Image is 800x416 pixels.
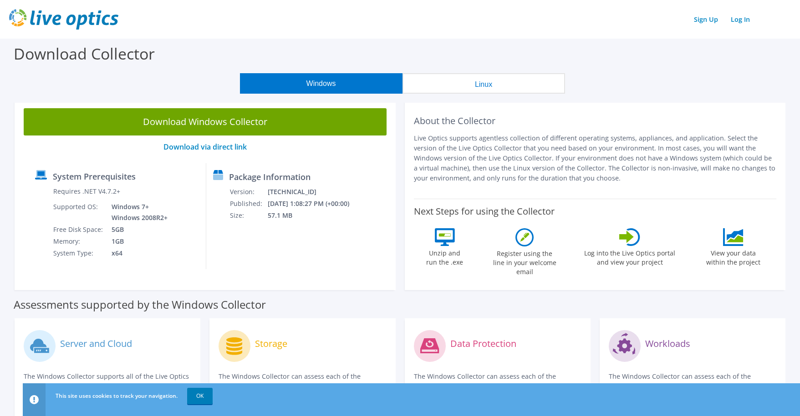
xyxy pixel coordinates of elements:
[187,388,213,404] a: OK
[584,246,676,267] label: Log into the Live Optics portal and view your project
[255,339,287,348] label: Storage
[53,172,136,181] label: System Prerequisites
[645,339,690,348] label: Workloads
[53,247,105,259] td: System Type:
[53,224,105,236] td: Free Disk Space:
[9,9,118,30] img: live_optics_svg.svg
[229,198,267,210] td: Published:
[105,201,169,224] td: Windows 7+ Windows 2008R2+
[267,198,362,210] td: [DATE] 1:08:27 PM (+00:00)
[163,142,247,152] a: Download via direct link
[53,187,120,196] label: Requires .NET V4.7.2+
[53,236,105,247] td: Memory:
[105,236,169,247] td: 1GB
[726,13,754,26] a: Log In
[14,43,155,64] label: Download Collector
[24,371,191,391] p: The Windows Collector supports all of the Live Optics compute and cloud assessments.
[53,201,105,224] td: Supported OS:
[403,73,565,94] button: Linux
[14,300,266,309] label: Assessments supported by the Windows Collector
[105,247,169,259] td: x64
[414,115,777,126] h2: About the Collector
[229,172,311,181] label: Package Information
[229,210,267,221] td: Size:
[490,246,559,276] label: Register using the line in your welcome email
[229,186,267,198] td: Version:
[609,371,776,391] p: The Windows Collector can assess each of the following applications.
[56,392,178,400] span: This site uses cookies to track your navigation.
[450,339,516,348] label: Data Protection
[414,206,555,217] label: Next Steps for using the Collector
[219,371,386,391] p: The Windows Collector can assess each of the following storage systems.
[701,246,766,267] label: View your data within the project
[414,133,777,183] p: Live Optics supports agentless collection of different operating systems, appliances, and applica...
[689,13,723,26] a: Sign Up
[105,224,169,236] td: 5GB
[240,73,403,94] button: Windows
[414,371,581,391] p: The Windows Collector can assess each of the following DPS applications.
[267,186,362,198] td: [TECHNICAL_ID]
[24,108,387,135] a: Download Windows Collector
[267,210,362,221] td: 57.1 MB
[60,339,132,348] label: Server and Cloud
[424,246,466,267] label: Unzip and run the .exe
